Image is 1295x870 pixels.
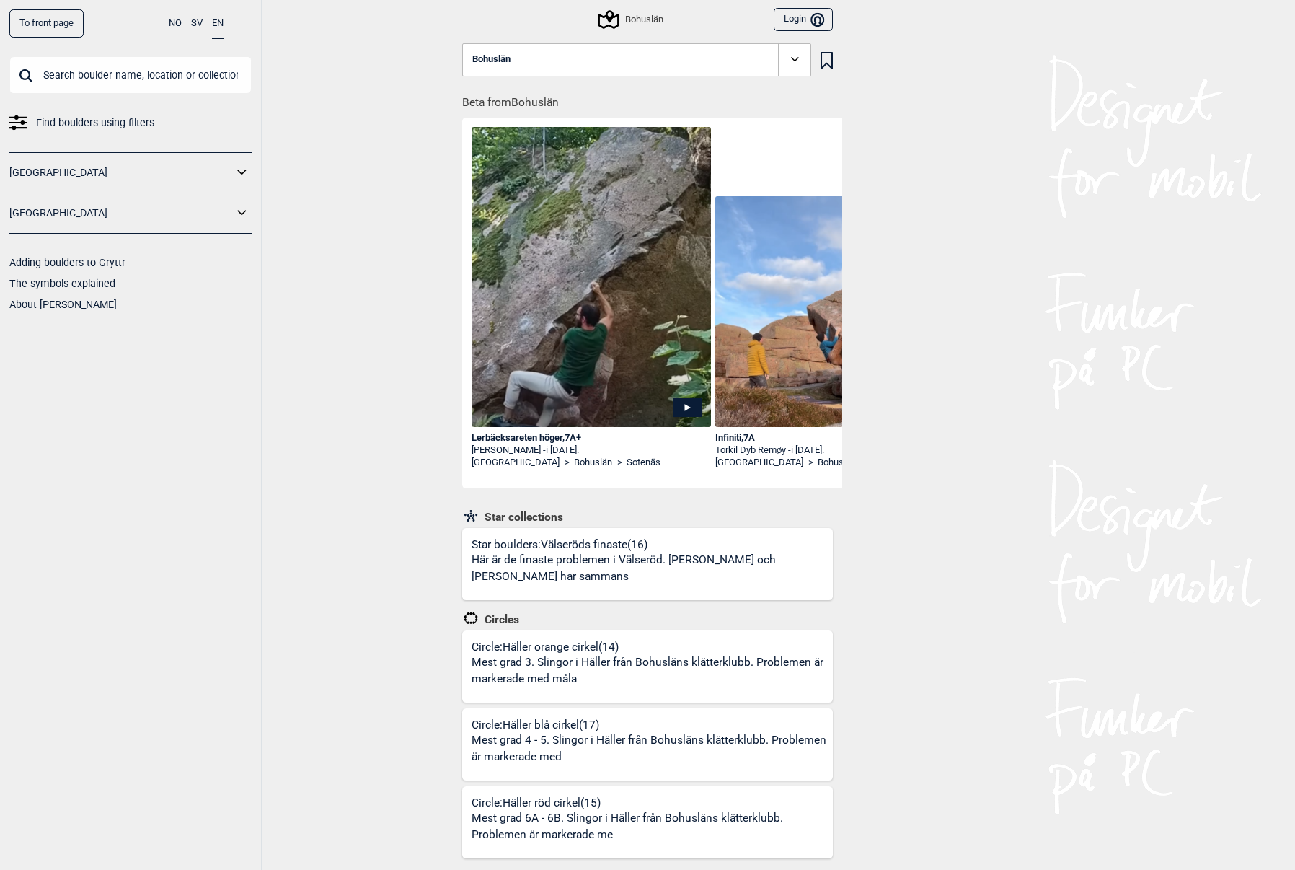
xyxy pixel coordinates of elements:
[472,127,711,438] img: Enrico pa Lerbacksareten hoger
[472,654,828,688] p: Mest grad 3. Slingor i Häller från Bohusläns klätterklubb. Problemen är markerade med måla
[9,203,233,224] a: [GEOGRAPHIC_DATA]
[715,457,803,469] a: [GEOGRAPHIC_DATA]
[462,43,811,76] button: Bohuslän
[808,457,813,469] span: >
[715,444,955,457] div: Torkil Dyb Remøy -
[472,796,833,858] div: Circle: Häller röd cirkel (15)
[472,640,833,703] div: Circle: Häller orange cirkel (14)
[627,457,660,469] a: Sotenäs
[472,552,828,586] p: Här är de finaste problemen i Välseröd. [PERSON_NAME] och [PERSON_NAME] har sammans
[479,612,519,627] span: Circles
[9,257,125,268] a: Adding boulders to Gryttr
[9,56,252,94] input: Search boulder name, location or collection
[9,278,115,289] a: The symbols explained
[191,9,203,38] button: SV
[9,113,252,133] a: Find boulders using filters
[715,196,955,427] img: Torkil pa Infiniti
[546,444,579,455] span: i [DATE].
[472,732,828,766] p: Mest grad 4 - 5. Slingor i Häller från Bohusläns klätterklubb. Problemen är markerade med
[36,113,154,133] span: Find boulders using filters
[479,510,563,524] span: Star collections
[462,528,833,600] a: Star boulders:Välseröds finaste(16)Här är de finaste problemen i Välseröd. [PERSON_NAME] och [PER...
[791,444,824,455] span: i [DATE].
[462,786,833,858] a: Circle:Häller röd cirkel(15)Mest grad 6A - 6B. Slingor i Häller från Bohusläns klätterklubb. Prob...
[715,432,955,444] div: Infiniti , 7A
[600,11,663,28] div: Bohuslän
[472,537,833,600] div: Star boulders: Välseröds finaste (16)
[472,444,711,457] div: [PERSON_NAME] -
[9,299,117,310] a: About [PERSON_NAME]
[565,457,570,469] span: >
[818,457,856,469] a: Bohuslän
[774,8,833,32] button: Login
[9,9,84,38] a: To front page
[472,54,511,65] span: Bohuslän
[462,708,833,781] a: Circle:Häller blå cirkel(17)Mest grad 4 - 5. Slingor i Häller från Bohusläns klätterklubb. Proble...
[9,162,233,183] a: [GEOGRAPHIC_DATA]
[472,810,828,844] p: Mest grad 6A - 6B. Slingor i Häller från Bohusläns klätterklubb. Problemen är markerade me
[169,9,182,38] button: NO
[462,86,842,111] h1: Beta from Bohuslän
[472,457,560,469] a: [GEOGRAPHIC_DATA]
[472,718,833,781] div: Circle: Häller blå cirkel (17)
[617,457,622,469] span: >
[212,9,224,39] button: EN
[472,432,711,444] div: Lerbäcksareten höger , 7A+
[462,630,833,703] a: Circle:Häller orange cirkel(14)Mest grad 3. Slingor i Häller från Bohusläns klätterklubb. Problem...
[574,457,612,469] a: Bohuslän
